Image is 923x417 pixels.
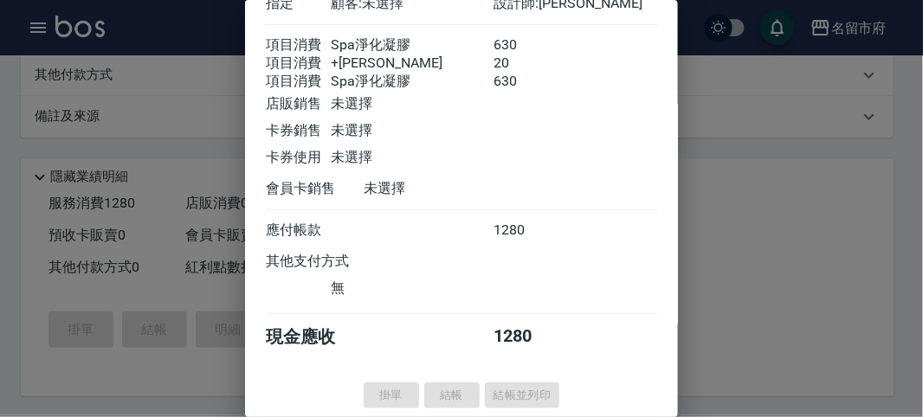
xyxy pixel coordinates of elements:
div: 未選擇 [331,95,494,113]
div: Spa淨化凝膠 [331,36,494,55]
div: 其他支付方式 [266,253,397,271]
div: 項目消費 [266,55,331,73]
div: 630 [494,73,559,91]
div: Spa淨化凝膠 [331,73,494,91]
div: 店販銷售 [266,95,331,113]
div: 卡券使用 [266,149,331,167]
div: 未選擇 [331,149,494,167]
div: 現金應收 [266,325,364,349]
div: 未選擇 [364,180,526,198]
div: 卡券銷售 [266,122,331,140]
div: +[PERSON_NAME] [331,55,494,73]
div: 項目消費 [266,73,331,91]
div: 1280 [494,221,559,240]
div: 無 [331,279,494,298]
div: 630 [494,36,559,55]
div: 項目消費 [266,36,331,55]
div: 未選擇 [331,122,494,140]
div: 1280 [494,325,559,349]
div: 會員卡銷售 [266,180,364,198]
div: 20 [494,55,559,73]
div: 應付帳款 [266,221,331,240]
